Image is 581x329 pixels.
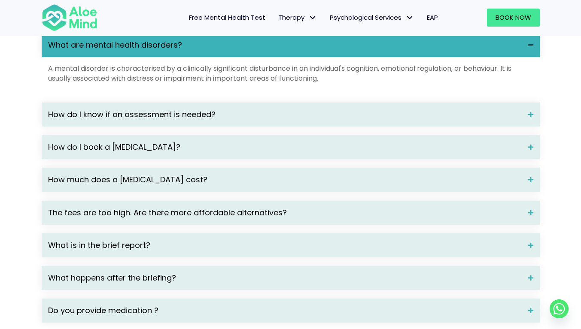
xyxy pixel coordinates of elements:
[272,9,323,27] a: TherapyTherapy: submenu
[330,13,414,22] span: Psychological Services
[42,3,97,32] img: Aloe mind Logo
[48,63,533,83] p: A mental disorder is characterised by a clinically significant disturbance in an individual's cog...
[48,240,522,251] span: What is in the brief report?
[550,299,569,318] a: Whatsapp
[109,9,444,27] nav: Menu
[48,174,522,185] span: How much does a [MEDICAL_DATA] cost?
[183,9,272,27] a: Free Mental Health Test
[278,13,317,22] span: Therapy
[323,9,420,27] a: Psychological ServicesPsychological Services: submenu
[48,109,522,120] span: How do I know if an assessment is needed?
[420,9,444,27] a: EAP
[404,12,416,24] span: Psychological Services: submenu
[48,272,522,284] span: What happens after the briefing?
[48,305,522,316] span: Do you provide medication ?
[307,12,319,24] span: Therapy: submenu
[496,13,531,22] span: Book Now
[48,142,522,153] span: How do I book a [MEDICAL_DATA]?
[427,13,438,22] span: EAP
[487,9,540,27] a: Book Now
[189,13,265,22] span: Free Mental Health Test
[48,207,522,218] span: The fees are too high. Are there more affordable alternatives?
[48,39,522,51] span: What are mental health disorders?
